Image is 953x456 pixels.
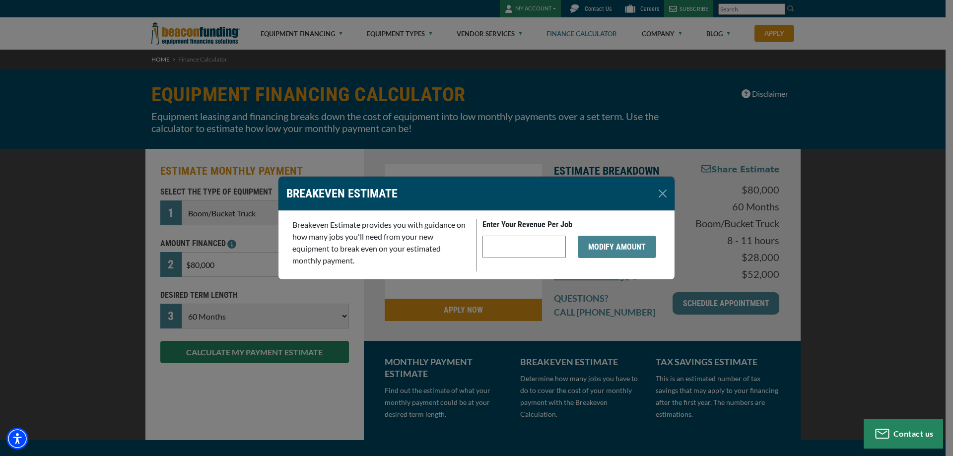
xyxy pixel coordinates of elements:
[578,236,656,258] button: MODIFY AMOUNT
[655,186,671,201] button: Close
[482,219,572,231] label: Enter Your Revenue Per Job
[286,185,398,202] p: BREAKEVEN ESTIMATE
[292,219,470,266] p: Breakeven Estimate provides you with guidance on how many jobs you'll need from your new equipmen...
[864,419,943,449] button: Contact us
[6,428,28,450] div: Accessibility Menu
[893,429,934,438] span: Contact us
